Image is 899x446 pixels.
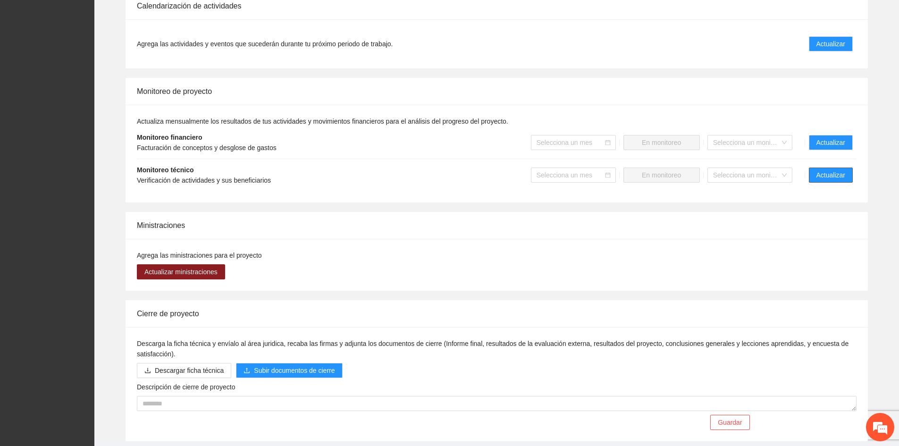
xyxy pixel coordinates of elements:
span: Actualizar ministraciones [144,267,218,277]
div: Chatee con nosotros ahora [49,48,159,60]
span: Actualiza mensualmente los resultados de tus actividades y movimientos financieros para el anális... [137,118,508,125]
button: Actualizar ministraciones [137,264,225,279]
button: downloadDescargar ficha técnica [137,363,231,378]
button: Actualizar [809,135,853,150]
span: Actualizar [816,137,845,148]
span: calendar [605,140,611,145]
span: uploadSubir documentos de cierre [236,367,342,374]
strong: Monitoreo financiero [137,134,202,141]
a: Actualizar ministraciones [137,268,225,276]
span: Descarga la ficha técnica y envíalo al área juridica, recaba las firmas y adjunta los documentos ... [137,340,849,358]
span: calendar [605,172,611,178]
span: upload [244,367,250,375]
span: Agrega las ministraciones para el proyecto [137,252,262,259]
button: uploadSubir documentos de cierre [236,363,342,378]
span: download [144,367,151,375]
a: downloadDescargar ficha técnica [137,367,231,374]
span: Subir documentos de cierre [254,365,335,376]
button: Actualizar [809,168,853,183]
span: Facturación de conceptos y desglose de gastos [137,144,277,151]
div: Ministraciones [137,212,857,239]
span: Guardar [718,417,742,428]
label: Descripción de cierre de proyecto [137,382,235,392]
span: Descargar ficha técnica [155,365,224,376]
div: Minimizar ventana de chat en vivo [155,5,177,27]
textarea: Descripción de cierre de proyecto [137,396,857,411]
button: Actualizar [809,36,853,51]
textarea: Escriba su mensaje y pulse “Intro” [5,258,180,291]
div: Cierre de proyecto [137,300,857,327]
span: Agrega las actividades y eventos que sucederán durante tu próximo periodo de trabajo. [137,39,393,49]
span: Actualizar [816,39,845,49]
span: Actualizar [816,170,845,180]
strong: Monitoreo técnico [137,166,194,174]
div: Monitoreo de proyecto [137,78,857,105]
span: Verificación de actividades y sus beneficiarios [137,177,271,184]
button: Guardar [710,415,749,430]
span: Estamos en línea. [55,126,130,221]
